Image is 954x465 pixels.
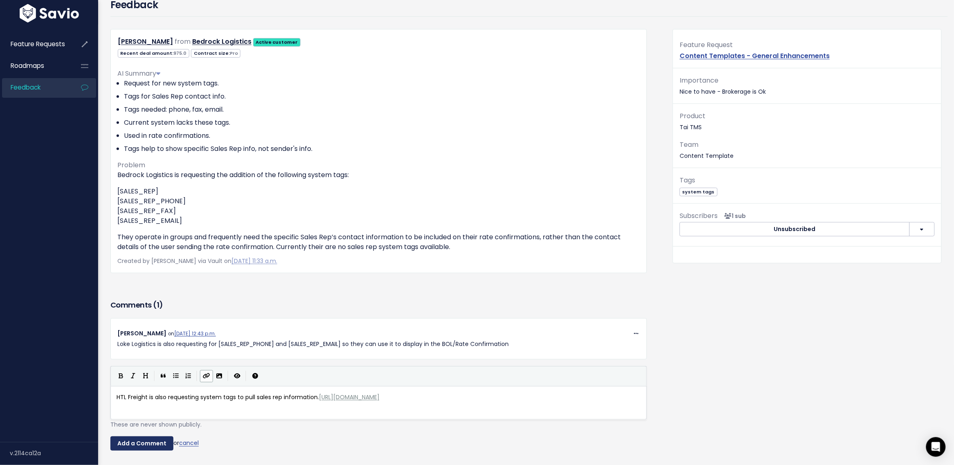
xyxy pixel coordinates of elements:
a: [DATE] 11:33 a.m. [231,257,277,265]
span: Created by [PERSON_NAME] via Vault on [117,257,277,265]
span: Feature Requests [11,40,65,48]
span: from [175,37,191,46]
i: | [154,371,155,381]
span: Tags [680,175,695,185]
i: | [246,371,247,381]
div: or [110,436,647,451]
i: | [197,371,198,381]
button: Numbered List [182,370,194,382]
li: Request for new system tags. [124,79,640,88]
div: Open Intercom Messenger [926,437,946,457]
p: Tai TMS [680,110,935,133]
button: Import an image [213,370,225,382]
span: <p><strong>Subscribers</strong><br><br> - Sebastian Varela<br> </p> [721,212,746,220]
a: Content Templates - General Enhancements [680,51,830,61]
li: Current system lacks these tags. [124,118,640,128]
span: Subscribers [680,211,718,220]
button: Markdown Guide [249,370,261,382]
div: v.2114ca12a [10,443,98,464]
span: system tags [680,188,717,196]
span: Product [680,111,705,121]
a: [PERSON_NAME] [118,37,173,46]
span: Feedback [11,83,40,92]
button: Italic [127,370,139,382]
button: Generic List [170,370,182,382]
button: Quote [157,370,170,382]
li: Tags needed: phone, fax, email. [124,105,640,115]
span: [PERSON_NAME] [117,329,166,337]
a: Feedback [2,78,68,97]
span: Importance [680,76,718,85]
span: Roadmaps [11,61,44,70]
li: Used in rate confirmations. [124,131,640,141]
span: Contract size: [191,49,240,58]
span: [URL][DOMAIN_NAME] [319,393,379,401]
button: Heading [139,370,152,382]
button: Unsubscribed [680,222,909,237]
span: Team [680,140,698,149]
span: on [168,330,216,337]
h3: Comments ( ) [110,299,647,311]
span: These are never shown publicly. [110,420,202,429]
span: Feature Request [680,40,733,49]
a: [DATE] 12:43 p.m. [174,330,216,337]
span: HTL Freight is also requesting system tags to pull sales rep information. [117,393,379,401]
i: | [228,371,229,381]
button: Bold [115,370,127,382]
li: Tags help to show specific Sales Rep info, not sender's info. [124,144,640,154]
img: logo-white.9d6f32f41409.svg [18,4,81,22]
span: Pro [230,50,238,56]
span: 975.0 [174,50,187,56]
a: cancel [179,439,199,447]
p: Bedrock Logistics is requesting the addition of the following system tags: [117,170,640,180]
button: Toggle Preview [231,370,243,382]
span: AI Summary [117,69,160,78]
p: [SALES_REP] [SALES_REP_PHONE] [SALES_REP_FAX] [SALES_REP_EMAIL] [117,186,640,226]
strong: Active customer [256,39,298,45]
a: Bedrock Logistics [192,37,251,46]
a: Roadmaps [2,56,68,75]
a: system tags [680,187,717,195]
p: Content Template [680,139,935,161]
p: Nice to have - Brokerage is Ok [680,75,935,97]
p: Loke Logistics is also requesting for [SALES_REP_PHONE] and [SALES_REP_EMAIL] so they can use it ... [117,339,640,349]
span: Recent deal amount: [118,49,189,58]
li: Tags for Sales Rep contact info. [124,92,640,101]
span: 1 [157,300,159,310]
a: Feature Requests [2,35,68,54]
p: They operate in groups and frequently need the specific Sales Rep’s contact information to be inc... [117,232,640,252]
button: Create Link [200,370,213,382]
span: Problem [117,160,145,170]
input: Add a Comment [110,436,173,451]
